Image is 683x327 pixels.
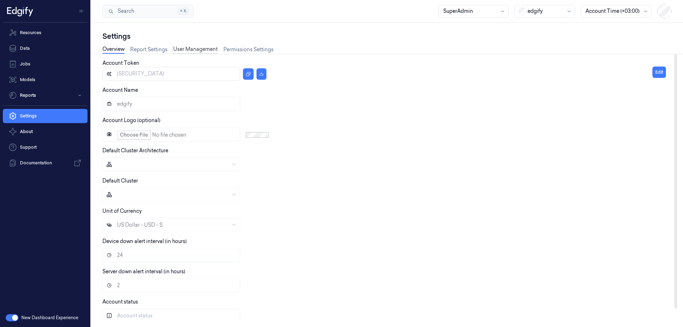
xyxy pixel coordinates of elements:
button: Search⌘K [102,5,194,18]
a: Settings [3,109,88,123]
label: Default Cluster [102,178,138,184]
label: Server down alert interval (in hours) [102,268,185,275]
a: Support [3,140,88,154]
label: Account Name [102,87,138,93]
span: Search [115,7,134,15]
label: Account Logo (optional) [102,117,160,123]
a: Data [3,41,88,56]
label: Account status [102,299,138,305]
input: Account Name [102,97,240,111]
label: Unit of Currency [102,208,142,214]
a: Permissions Settings [223,46,274,53]
button: Reports [3,88,88,102]
a: Overview [102,46,125,54]
input: Account Logo (optional) [102,127,240,141]
a: Report Settings [130,46,168,53]
label: Account Token [102,60,139,66]
input: Account status [102,308,240,323]
label: Default Cluster Architecture [102,147,168,154]
button: Edit [652,67,666,78]
a: Documentation [3,156,88,170]
a: Jobs [3,57,88,71]
button: About [3,125,88,139]
button: Toggle Navigation [76,5,88,17]
label: Device down alert interval (in hours) [102,238,187,244]
a: Models [3,73,88,87]
a: Resources [3,26,88,40]
input: Device down alert interval (in hours) [102,248,240,262]
div: Settings [102,31,672,41]
input: Server down alert interval (in hours) [102,278,240,292]
a: User Management [173,46,218,54]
